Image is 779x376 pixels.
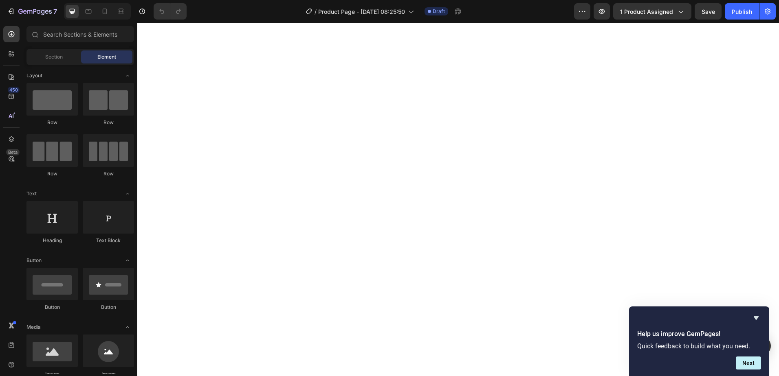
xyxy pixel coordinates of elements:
span: Toggle open [121,69,134,82]
h2: Help us improve GemPages! [637,329,761,339]
p: Quick feedback to build what you need. [637,342,761,350]
span: Toggle open [121,321,134,334]
button: Next question [736,356,761,369]
span: Button [26,257,42,264]
div: Undo/Redo [154,3,187,20]
button: Save [695,3,722,20]
div: Help us improve GemPages! [637,313,761,369]
button: Publish [725,3,759,20]
div: Button [83,304,134,311]
input: Search Sections & Elements [26,26,134,42]
button: 7 [3,3,61,20]
div: Beta [6,149,20,155]
span: Product Page - [DATE] 08:25:50 [318,7,405,16]
span: 1 product assigned [620,7,673,16]
div: Row [83,170,134,177]
button: Hide survey [751,313,761,323]
div: Text Block [83,237,134,244]
span: Text [26,190,37,197]
span: Save [702,8,715,15]
span: Section [45,53,63,61]
iframe: Design area [137,23,779,376]
span: Layout [26,72,42,79]
span: Toggle open [121,254,134,267]
span: / [315,7,317,16]
div: Row [26,119,78,126]
div: Row [83,119,134,126]
div: 450 [8,87,20,93]
div: Heading [26,237,78,244]
span: Toggle open [121,187,134,200]
span: Element [97,53,116,61]
span: Draft [433,8,445,15]
p: 7 [53,7,57,16]
span: Media [26,324,41,331]
div: Publish [732,7,752,16]
button: 1 product assigned [613,3,691,20]
div: Row [26,170,78,177]
div: Button [26,304,78,311]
